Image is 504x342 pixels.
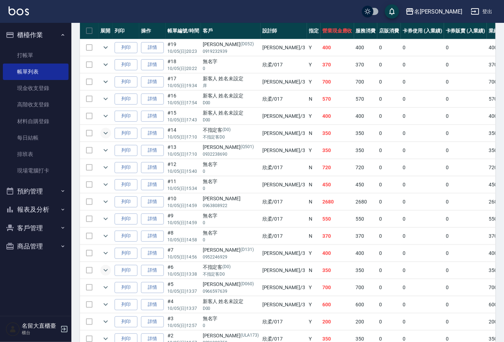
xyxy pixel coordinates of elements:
[401,176,444,193] td: 0
[444,313,487,330] td: 0
[166,262,201,279] td: #6
[222,126,231,134] p: (D0)
[377,74,401,90] td: 0
[166,91,201,107] td: #16
[166,245,201,262] td: #7
[203,178,259,185] div: 無名字
[444,262,487,279] td: 0
[321,108,354,125] td: 400
[167,117,199,123] p: 10/05 (日) 17:43
[141,111,164,122] a: 詳情
[203,161,259,168] div: 無名字
[167,254,199,260] p: 10/05 (日) 14:56
[141,248,164,259] a: 詳情
[100,265,111,276] button: expand row
[166,56,201,73] td: #18
[377,176,401,193] td: 0
[261,211,307,227] td: 欣柔 /017
[22,322,58,330] h5: 名留大直櫃臺
[203,65,259,72] p: 0
[354,56,378,73] td: 370
[261,228,307,245] td: 欣柔 /017
[307,262,321,279] td: N
[115,76,137,87] button: 列印
[203,41,259,48] div: [PERSON_NAME]
[141,179,164,190] a: 詳情
[222,263,231,271] p: (D0)
[167,151,199,157] p: 10/05 (日) 17:10
[401,159,444,176] td: 0
[167,202,199,209] p: 10/05 (日) 14:59
[100,248,111,258] button: expand row
[321,228,354,245] td: 370
[241,281,254,288] p: (D060)
[307,22,321,39] th: 指定
[444,245,487,262] td: 0
[166,74,201,90] td: #17
[100,179,111,190] button: expand row
[166,39,201,56] td: #19
[203,263,259,271] div: 不指定客
[307,108,321,125] td: Y
[100,196,111,207] button: expand row
[100,59,111,70] button: expand row
[401,313,444,330] td: 0
[261,39,307,56] td: [PERSON_NAME] /3
[166,296,201,313] td: #4
[167,322,199,329] p: 10/05 (日) 12:57
[100,128,111,139] button: expand row
[141,94,164,105] a: 詳情
[166,142,201,159] td: #13
[167,82,199,89] p: 10/05 (日) 19:34
[201,22,261,39] th: 客戶
[414,7,462,16] div: 名[PERSON_NAME]
[261,22,307,39] th: 設計師
[307,228,321,245] td: N
[3,200,69,219] button: 報表及分析
[307,245,321,262] td: Y
[444,125,487,142] td: 0
[444,176,487,193] td: 0
[166,159,201,176] td: #12
[115,111,137,122] button: 列印
[377,245,401,262] td: 0
[354,228,378,245] td: 370
[141,59,164,70] a: 詳情
[100,111,111,121] button: expand row
[307,56,321,73] td: Y
[444,296,487,313] td: 0
[141,162,164,173] a: 詳情
[377,313,401,330] td: 0
[444,22,487,39] th: 卡券販賣 (入業績)
[401,245,444,262] td: 0
[377,262,401,279] td: 0
[167,271,199,277] p: 10/05 (日) 13:38
[401,125,444,142] td: 0
[377,108,401,125] td: 0
[261,313,307,330] td: 欣柔 /017
[354,125,378,142] td: 350
[100,162,111,173] button: expand row
[166,279,201,296] td: #5
[401,108,444,125] td: 0
[166,228,201,245] td: #8
[115,162,137,173] button: 列印
[115,59,137,70] button: 列印
[321,125,354,142] td: 350
[203,100,259,106] p: D00
[115,316,137,327] button: 列印
[354,279,378,296] td: 700
[203,298,259,305] div: 新客人 姓名未設定
[3,162,69,179] a: 現場電腦打卡
[321,296,354,313] td: 600
[115,213,137,225] button: 列印
[321,262,354,279] td: 350
[141,128,164,139] a: 詳情
[203,151,259,157] p: 0932238690
[377,56,401,73] td: 0
[261,91,307,107] td: 欣柔 /017
[203,212,259,220] div: 無名字
[166,108,201,125] td: #15
[377,22,401,39] th: 店販消費
[203,195,259,202] div: [PERSON_NAME]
